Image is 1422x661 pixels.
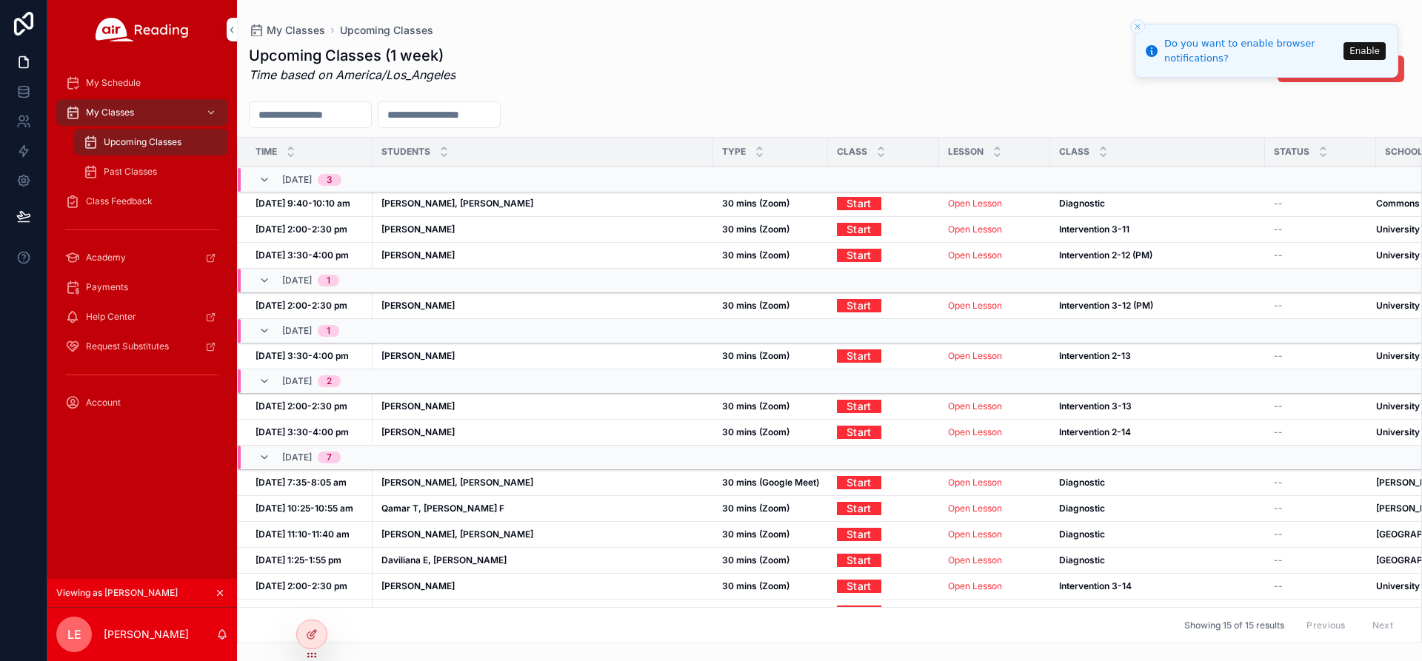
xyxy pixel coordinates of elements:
span: -- [1274,198,1283,209]
a: Intervention 2-12 (PM) [1059,249,1256,261]
a: [PERSON_NAME] [381,300,704,312]
button: Close toast [1130,19,1145,34]
a: Diagnostic [1059,529,1256,540]
a: -- [1274,477,1367,489]
a: Start [837,502,930,515]
a: Start [837,395,881,417]
a: [DATE] 2:00-2:30 pm [256,224,364,235]
a: 30 mins (Zoom) [722,198,819,209]
a: Start [837,548,881,571]
h1: Upcoming Classes (1 week) [249,45,455,66]
strong: Intervention 2-13 [1059,350,1131,361]
span: Academy [86,252,126,264]
a: [PERSON_NAME] [381,400,704,412]
a: Open Lesson [948,477,1041,489]
a: -- [1274,580,1367,592]
div: scrollable content [47,59,237,435]
a: My Schedule [56,70,228,96]
a: Start [837,605,930,619]
span: -- [1274,400,1283,412]
strong: Intervention 3-12 (PM) [1059,300,1153,311]
strong: [PERSON_NAME] [381,224,455,235]
a: Start [837,244,881,266]
a: Start [837,192,881,215]
a: Open Lesson [948,224,1002,235]
a: Open Lesson [948,400,1002,412]
strong: Intervention 2-12 (PM) [1059,249,1152,261]
a: [DATE] 1:25-1:55 pm [256,554,364,566]
a: [PERSON_NAME], [PERSON_NAME] [381,477,704,489]
span: LE [67,625,81,643]
strong: [PERSON_NAME], [PERSON_NAME] [381,477,533,488]
strong: [DATE] 2:00-2:30 pm [256,300,347,311]
a: Open Lesson [948,554,1041,566]
strong: [PERSON_NAME] [381,300,455,311]
strong: [DATE] 10:25-10:55 am [256,503,353,514]
a: Open Lesson [948,300,1002,311]
a: Start [837,554,930,567]
span: My Classes [267,23,325,38]
strong: 30 mins (Google Meet) [722,477,819,488]
a: Start [837,344,881,367]
strong: Intervention 3-13 [1059,400,1132,412]
a: Start [837,349,930,363]
strong: 30 mins (Zoom) [722,503,790,514]
a: My Classes [56,99,228,126]
span: -- [1274,350,1283,362]
div: 7 [327,452,332,463]
span: Status [1274,146,1309,158]
a: Open Lesson [948,477,1002,488]
span: -- [1274,580,1283,592]
span: Showing 15 of 15 results [1184,620,1284,631]
a: Start [837,574,881,597]
a: Intervention 2-13 [1059,350,1256,362]
a: [DATE] 3:30-4:00 pm [256,350,364,362]
strong: 30 mins (Zoom) [722,400,790,412]
div: 3 [327,174,333,186]
span: Viewing as [PERSON_NAME] [56,587,178,599]
strong: [DATE] 9:40-10:10 am [256,198,350,209]
a: [DATE] 7:35-8:05 am [256,477,364,489]
a: [DATE] 2:00-2:30 pm [256,300,364,312]
a: Open Lesson [948,580,1041,592]
strong: [PERSON_NAME], [PERSON_NAME] [381,198,533,209]
a: Start [837,294,881,317]
a: Start [837,223,930,236]
span: Request Substitutes [86,340,169,352]
strong: Daviliana E, [PERSON_NAME] [381,554,507,566]
p: [PERSON_NAME] [104,627,189,642]
a: 30 mins (Google Meet) [722,477,819,489]
span: Class Feedback [86,195,153,207]
span: -- [1274,529,1283,540]
a: -- [1274,198,1367,209]
a: Start [837,580,930,593]
a: Daviliana E, [PERSON_NAME] [381,554,704,566]
a: Open Lesson [948,350,1002,361]
a: 30 mins (Zoom) [722,350,819,362]
strong: 30 mins (Zoom) [722,249,790,261]
span: Past Classes [104,166,157,178]
strong: [PERSON_NAME], [PERSON_NAME] [381,529,533,540]
strong: 30 mins (Zoom) [722,224,790,235]
img: App logo [96,18,189,41]
a: Help Center [56,303,228,330]
a: 30 mins (Zoom) [722,400,819,412]
strong: 30 mins (Zoom) [722,300,790,311]
a: Intervention 3-12 (PM) [1059,300,1256,312]
a: Start [837,497,881,520]
button: Enable [1343,42,1386,60]
div: 1 [327,325,330,337]
a: 30 mins (Zoom) [722,249,819,261]
strong: Diagnostic [1059,198,1105,209]
a: Start [837,426,930,439]
span: Time [256,146,277,158]
em: Time based on America/Los_Angeles [249,67,455,82]
strong: [PERSON_NAME] [381,350,455,361]
a: Class Feedback [56,188,228,215]
a: -- [1274,529,1367,540]
span: Class [1059,146,1089,158]
a: Academy [56,244,228,271]
a: -- [1274,554,1367,566]
strong: 30 mins (Zoom) [722,554,790,566]
a: 30 mins (Zoom) [722,503,819,514]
